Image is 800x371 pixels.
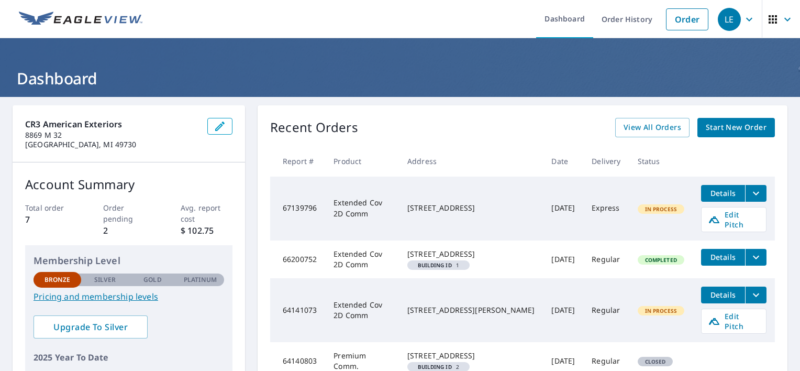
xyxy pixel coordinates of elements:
div: [STREET_ADDRESS] [407,249,535,259]
th: Date [543,146,583,177]
td: Express [583,177,629,241]
button: detailsBtn-66200752 [701,249,745,266]
span: Start New Order [706,121,766,134]
button: filesDropdownBtn-64141073 [745,287,766,303]
span: Edit Pitch [708,311,760,331]
a: Edit Pitch [701,207,766,232]
td: [DATE] [543,241,583,278]
button: detailsBtn-64141073 [701,287,745,303]
span: Details [707,188,739,198]
span: In Process [639,307,684,314]
td: Extended Cov 2D Comm [325,278,399,342]
td: Extended Cov 2D Comm [325,177,399,241]
div: LE [718,8,741,31]
p: 7 [25,213,77,226]
td: Extended Cov 2D Comm [325,241,399,278]
a: Start New Order [697,118,775,137]
p: Membership Level [34,254,224,268]
a: Pricing and membership levels [34,290,224,303]
p: CR3 American Exteriors [25,118,199,130]
a: Upgrade To Silver [34,315,148,339]
div: [STREET_ADDRESS] [407,203,535,213]
span: Upgrade To Silver [42,321,139,333]
span: Details [707,290,739,300]
p: Order pending [103,202,155,224]
td: 67139796 [270,177,325,241]
th: Address [399,146,543,177]
button: filesDropdownBtn-66200752 [745,249,766,266]
th: Delivery [583,146,629,177]
th: Report # [270,146,325,177]
td: Regular [583,241,629,278]
span: View All Orders [624,121,681,134]
p: 2 [103,224,155,237]
span: Closed [639,358,672,365]
img: EV Logo [19,12,142,27]
a: Order [666,8,708,30]
p: 2025 Year To Date [34,351,224,364]
td: 66200752 [270,241,325,278]
span: Edit Pitch [708,210,760,230]
p: $ 102.75 [181,224,232,237]
th: Status [629,146,693,177]
a: Edit Pitch [701,309,766,334]
p: Gold [143,275,161,285]
p: Recent Orders [270,118,358,137]
td: [DATE] [543,278,583,342]
td: Regular [583,278,629,342]
span: Completed [639,256,683,264]
button: filesDropdownBtn-67139796 [745,185,766,202]
p: Bronze [45,275,71,285]
td: 64141073 [270,278,325,342]
p: Avg. report cost [181,202,232,224]
p: Account Summary [25,175,232,194]
em: Building ID [418,263,452,268]
span: Details [707,252,739,262]
a: View All Orders [615,118,690,137]
div: [STREET_ADDRESS] [407,351,535,361]
span: 1 [412,263,465,268]
p: Total order [25,202,77,213]
span: 2 [412,364,465,369]
th: Product [325,146,399,177]
p: Platinum [184,275,217,285]
button: detailsBtn-67139796 [701,185,745,202]
span: In Process [639,205,684,213]
h1: Dashboard [13,68,787,89]
td: [DATE] [543,177,583,241]
p: Silver [94,275,116,285]
em: Building ID [418,364,452,369]
p: [GEOGRAPHIC_DATA], MI 49730 [25,140,199,149]
div: [STREET_ADDRESS][PERSON_NAME] [407,305,535,315]
p: 8869 M 32 [25,130,199,140]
